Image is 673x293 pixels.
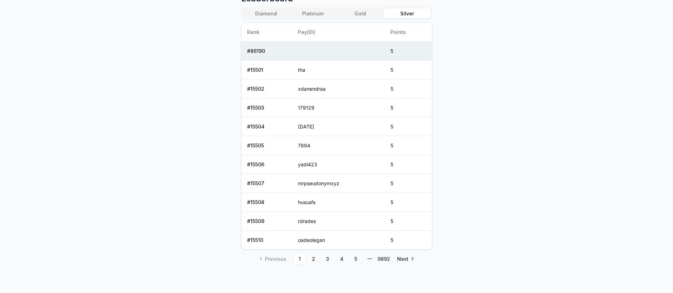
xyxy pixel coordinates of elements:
button: Platinum [290,8,336,19]
a: 4 [335,252,348,265]
td: mrpseudonymxyz [292,174,385,193]
button: Diamond [243,8,290,19]
td: # 15506 [242,155,293,174]
td: 5 [385,42,432,61]
td: 179129 [292,98,385,117]
td: # 15502 [242,79,293,98]
td: # 15505 [242,136,293,155]
td: xdanendraa [292,79,385,98]
td: # 15509 [242,212,293,231]
td: tha [292,61,385,79]
td: # 15507 [242,174,293,193]
th: Rank [242,23,293,42]
td: 7894 [292,136,385,155]
td: yadi423 [292,155,385,174]
td: 5 [385,136,432,155]
td: 5 [385,61,432,79]
td: 5 [385,174,432,193]
a: 2 [307,252,320,265]
span: Next [397,255,408,263]
td: 5 [385,98,432,117]
td: # 15503 [242,98,293,117]
td: hususfs [292,193,385,212]
td: # 15508 [242,193,293,212]
a: 1 [293,252,306,265]
td: 5 [385,117,432,136]
button: Silver [383,8,430,19]
td: 5 [385,193,432,212]
td: [DATE] [292,117,385,136]
th: Pay(ID) [292,23,385,42]
td: 5 [385,231,432,250]
td: 5 [385,79,432,98]
a: 3 [321,252,334,265]
nav: pagination [241,252,432,265]
td: rdrades [292,212,385,231]
a: 5 [349,252,362,265]
td: # 15510 [242,231,293,250]
td: # 15501 [242,61,293,79]
td: oadeolegan [292,231,385,250]
th: Points [385,23,432,42]
a: 9892 [378,252,390,265]
a: Go to next page [392,252,419,265]
td: # 15504 [242,117,293,136]
button: Gold [336,8,383,19]
td: 5 [385,212,432,231]
td: 5 [385,155,432,174]
td: # 86190 [242,42,293,61]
